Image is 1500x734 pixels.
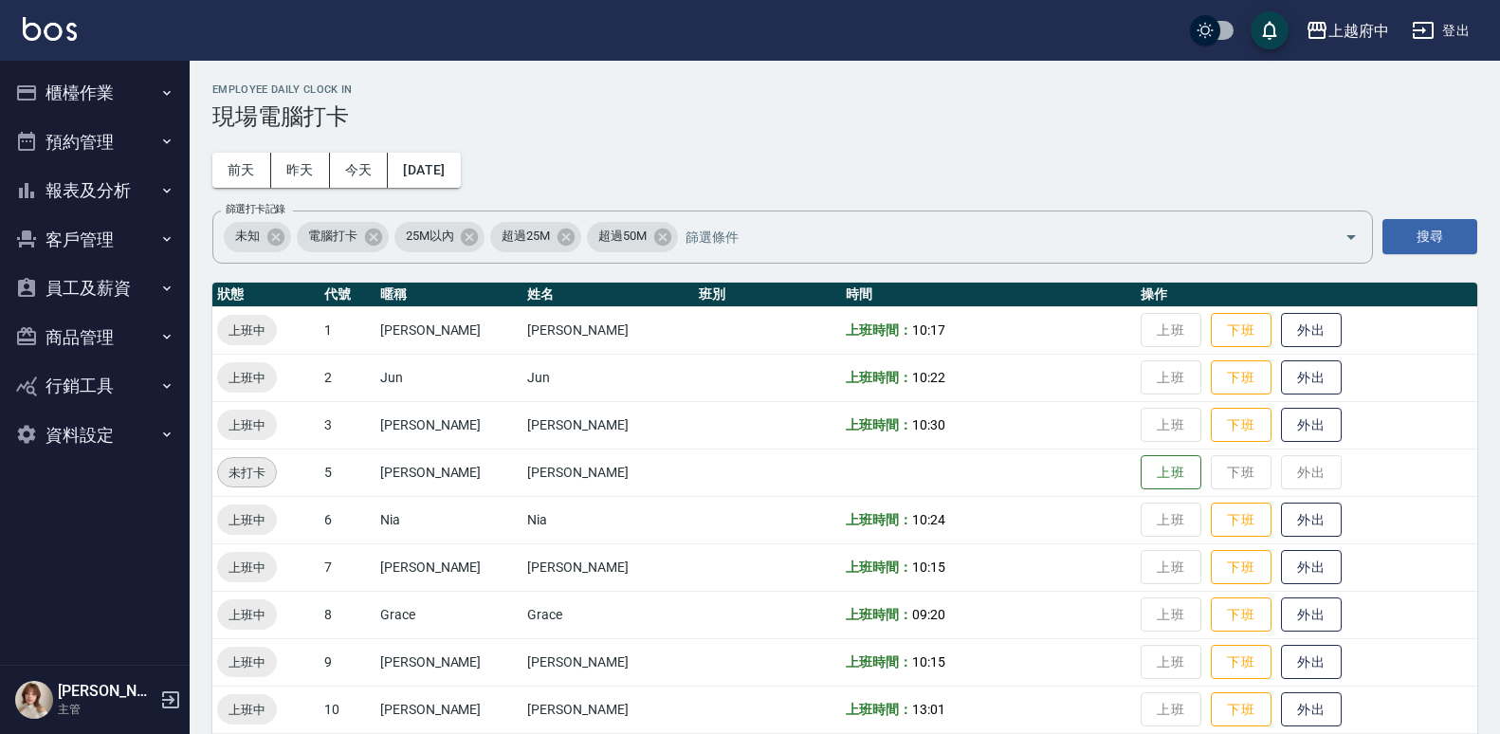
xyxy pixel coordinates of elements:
span: 10:15 [912,654,945,670]
button: 上班 [1141,455,1201,490]
td: [PERSON_NAME] [522,401,694,449]
td: [PERSON_NAME] [522,638,694,686]
button: 外出 [1281,597,1342,633]
td: 10 [320,686,375,733]
h5: [PERSON_NAME] [58,682,155,701]
td: Nia [522,496,694,543]
span: 10:17 [912,322,945,338]
button: Open [1336,222,1366,252]
td: Jun [375,354,522,401]
img: Logo [23,17,77,41]
td: [PERSON_NAME] [375,638,522,686]
td: Jun [522,354,694,401]
button: 下班 [1211,313,1271,348]
button: 預約管理 [8,118,182,167]
th: 狀態 [212,283,320,307]
span: 10:24 [912,512,945,527]
button: 搜尋 [1382,219,1477,254]
b: 上班時間： [846,560,912,575]
b: 上班時間： [846,702,912,717]
div: 超過50M [587,222,678,252]
span: 上班中 [217,510,277,530]
button: save [1251,11,1289,49]
button: 外出 [1281,503,1342,538]
div: 上越府中 [1328,19,1389,43]
button: 下班 [1211,360,1271,395]
span: 上班中 [217,605,277,625]
button: 下班 [1211,503,1271,538]
input: 篩選條件 [681,220,1311,253]
td: [PERSON_NAME] [522,686,694,733]
span: 超過50M [587,227,658,246]
p: 主管 [58,701,155,718]
span: 上班中 [217,700,277,720]
span: 電腦打卡 [297,227,369,246]
label: 篩選打卡記錄 [226,202,285,216]
button: 下班 [1211,597,1271,633]
th: 時間 [841,283,1136,307]
td: 3 [320,401,375,449]
button: 櫃檯作業 [8,68,182,118]
th: 代號 [320,283,375,307]
td: [PERSON_NAME] [375,686,522,733]
td: [PERSON_NAME] [375,543,522,591]
button: 下班 [1211,408,1271,443]
b: 上班時間： [846,322,912,338]
th: 班別 [694,283,841,307]
td: 8 [320,591,375,638]
td: [PERSON_NAME] [522,449,694,496]
td: [PERSON_NAME] [375,306,522,354]
button: 下班 [1211,692,1271,727]
button: 員工及薪資 [8,264,182,313]
span: 上班中 [217,321,277,340]
th: 姓名 [522,283,694,307]
td: 1 [320,306,375,354]
span: 上班中 [217,415,277,435]
td: [PERSON_NAME] [375,401,522,449]
button: 上越府中 [1298,11,1397,50]
button: 前天 [212,153,271,188]
div: 25M以內 [394,222,485,252]
span: 未打卡 [218,463,276,483]
span: 10:30 [912,417,945,432]
button: 昨天 [271,153,330,188]
h2: Employee Daily Clock In [212,83,1477,96]
button: 外出 [1281,360,1342,395]
button: 下班 [1211,550,1271,585]
button: 外出 [1281,550,1342,585]
button: 登出 [1404,13,1477,48]
td: Nia [375,496,522,543]
b: 上班時間： [846,370,912,385]
td: [PERSON_NAME] [522,543,694,591]
div: 電腦打卡 [297,222,389,252]
span: 未知 [224,227,271,246]
button: [DATE] [388,153,460,188]
button: 外出 [1281,408,1342,443]
div: 超過25M [490,222,581,252]
th: 操作 [1136,283,1477,307]
td: Grace [375,591,522,638]
span: 上班中 [217,558,277,578]
span: 10:22 [912,370,945,385]
span: 25M以內 [394,227,466,246]
th: 暱稱 [375,283,522,307]
span: 超過25M [490,227,561,246]
td: 5 [320,449,375,496]
span: 13:01 [912,702,945,717]
button: 資料設定 [8,411,182,460]
button: 行銷工具 [8,361,182,411]
button: 今天 [330,153,389,188]
span: 09:20 [912,607,945,622]
button: 外出 [1281,692,1342,727]
td: [PERSON_NAME] [522,306,694,354]
td: 7 [320,543,375,591]
span: 10:15 [912,560,945,575]
img: Person [15,681,53,719]
button: 報表及分析 [8,166,182,215]
b: 上班時間： [846,417,912,432]
button: 商品管理 [8,313,182,362]
button: 下班 [1211,645,1271,680]
td: [PERSON_NAME] [375,449,522,496]
b: 上班時間： [846,512,912,527]
span: 上班中 [217,652,277,672]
